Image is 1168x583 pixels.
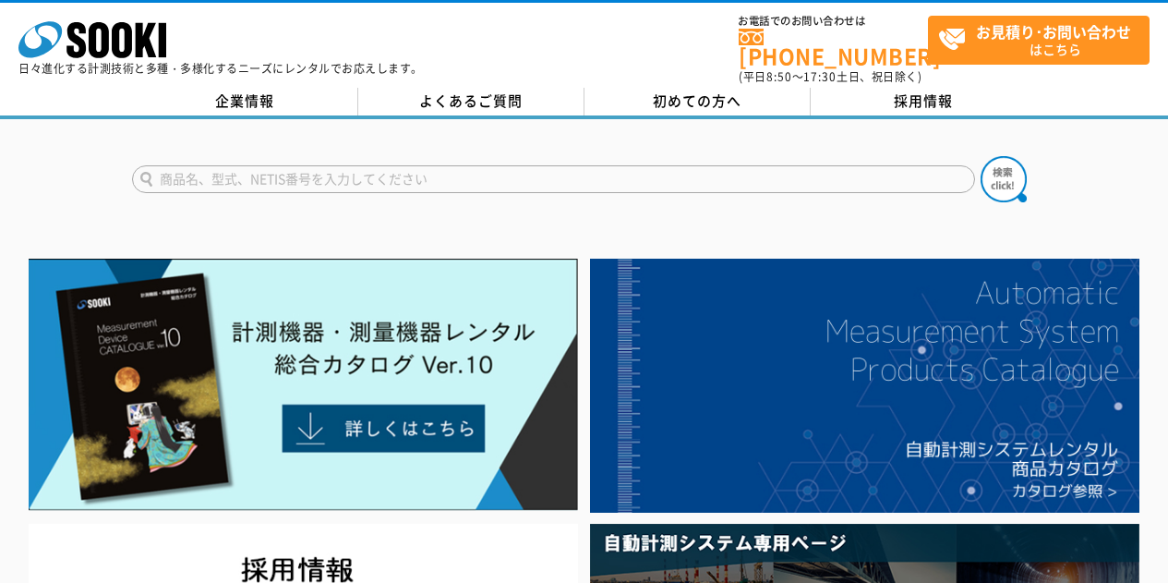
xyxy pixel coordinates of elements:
span: (平日 ～ 土日、祝日除く) [739,68,921,85]
img: 自動計測システムカタログ [590,259,1139,513]
span: 8:50 [766,68,792,85]
span: 初めての方へ [653,91,741,111]
p: 日々進化する計測技術と多種・多様化するニーズにレンタルでお応えします。 [18,63,423,74]
strong: お見積り･お問い合わせ [976,20,1131,43]
a: お見積り･お問い合わせはこちら [928,16,1150,65]
a: 企業情報 [132,88,358,115]
a: [PHONE_NUMBER] [739,29,928,67]
span: はこちら [938,17,1149,63]
a: 採用情報 [811,88,1037,115]
span: お電話でのお問い合わせは [739,16,928,27]
a: よくあるご質問 [358,88,584,115]
input: 商品名、型式、NETIS番号を入力してください [132,165,975,193]
img: Catalog Ver10 [29,259,578,511]
img: btn_search.png [981,156,1027,202]
a: 初めての方へ [584,88,811,115]
span: 17:30 [803,68,837,85]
